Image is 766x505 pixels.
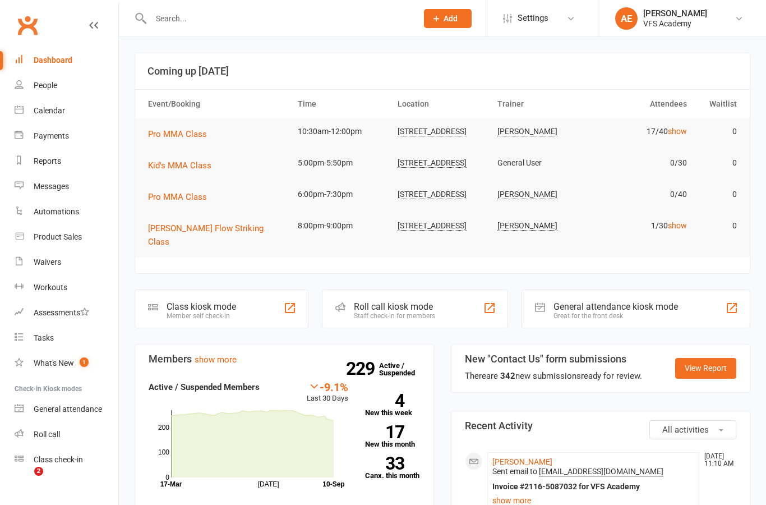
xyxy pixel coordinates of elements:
[293,213,393,239] td: 8:00pm-9:00pm
[500,371,515,381] strong: 342
[692,90,742,118] th: Waitlist
[147,11,409,26] input: Search...
[643,19,707,29] div: VFS Academy
[167,301,236,312] div: Class kiosk mode
[34,157,61,166] div: Reports
[492,457,552,466] a: [PERSON_NAME]
[293,90,393,118] th: Time
[15,73,118,98] a: People
[34,283,67,292] div: Workouts
[692,118,742,145] td: 0
[354,301,435,312] div: Roll call kiosk mode
[346,360,379,377] strong: 229
[34,106,65,115] div: Calendar
[699,453,736,467] time: [DATE] 11:10 AM
[365,425,421,448] a: 17New this month
[149,353,420,365] h3: Members
[15,123,118,149] a: Payments
[492,150,592,176] td: General User
[15,325,118,351] a: Tasks
[444,14,458,23] span: Add
[424,9,472,28] button: Add
[34,131,69,140] div: Payments
[662,425,709,435] span: All activities
[148,223,264,247] span: [PERSON_NAME] Flow Striking Class
[692,181,742,208] td: 0
[365,455,404,472] strong: 33
[15,224,118,250] a: Product Sales
[15,250,118,275] a: Waivers
[13,11,41,39] a: Clubworx
[592,90,692,118] th: Attendees
[465,369,642,383] div: There are new submissions ready for review.
[365,424,404,440] strong: 17
[148,127,215,141] button: Pro MMA Class
[143,90,293,118] th: Event/Booking
[553,301,678,312] div: General attendance kiosk mode
[293,150,393,176] td: 5:00pm-5:50pm
[148,159,219,172] button: Kid's MMA Class
[15,149,118,174] a: Reports
[34,258,61,267] div: Waivers
[34,56,72,65] div: Dashboard
[465,420,736,431] h3: Recent Activity
[692,150,742,176] td: 0
[195,355,237,365] a: show more
[615,7,638,30] div: AE
[307,380,348,393] div: -9.1%
[492,482,694,492] div: Invoice #2116-5087032 for VFS Academy
[365,457,421,479] a: 33Canx. this month
[592,181,692,208] td: 0/40
[649,420,736,439] button: All activities
[148,160,211,171] span: Kid's MMA Class
[692,213,742,239] td: 0
[668,127,687,136] a: show
[365,394,421,416] a: 4New this week
[15,397,118,422] a: General attendance kiosk mode
[15,300,118,325] a: Assessments
[34,81,57,90] div: People
[592,150,692,176] td: 0/30
[553,312,678,320] div: Great for the front desk
[15,422,118,447] a: Roll call
[34,232,82,241] div: Product Sales
[643,8,707,19] div: [PERSON_NAME]
[15,199,118,224] a: Automations
[11,467,38,494] iframe: Intercom live chat
[15,275,118,300] a: Workouts
[148,190,215,204] button: Pro MMA Class
[354,312,435,320] div: Staff check-in for members
[307,380,348,405] div: Last 30 Days
[518,6,548,31] span: Settings
[34,405,102,414] div: General attendance
[675,358,736,378] a: View Report
[34,182,69,191] div: Messages
[492,467,663,476] span: Sent email to
[34,308,89,317] div: Assessments
[149,382,260,392] strong: Active / Suspended Members
[34,430,60,439] div: Roll call
[34,467,43,476] span: 2
[668,221,687,230] a: show
[465,353,642,365] h3: New "Contact Us" form submissions
[34,207,79,216] div: Automations
[15,447,118,472] a: Class kiosk mode
[15,98,118,123] a: Calendar
[15,48,118,73] a: Dashboard
[34,455,83,464] div: Class check-in
[15,174,118,199] a: Messages
[34,359,74,368] div: What's New
[492,90,592,118] th: Trainer
[365,392,404,409] strong: 4
[148,192,207,202] span: Pro MMA Class
[592,118,692,145] td: 17/40
[293,118,393,145] td: 10:30am-12:00pm
[80,357,89,367] span: 1
[592,213,692,239] td: 1/30
[148,222,288,249] button: [PERSON_NAME] Flow Striking Class
[379,353,428,385] a: 229Active / Suspended
[34,333,54,342] div: Tasks
[167,312,236,320] div: Member self check-in
[15,351,118,376] a: What's New1
[293,181,393,208] td: 6:00pm-7:30pm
